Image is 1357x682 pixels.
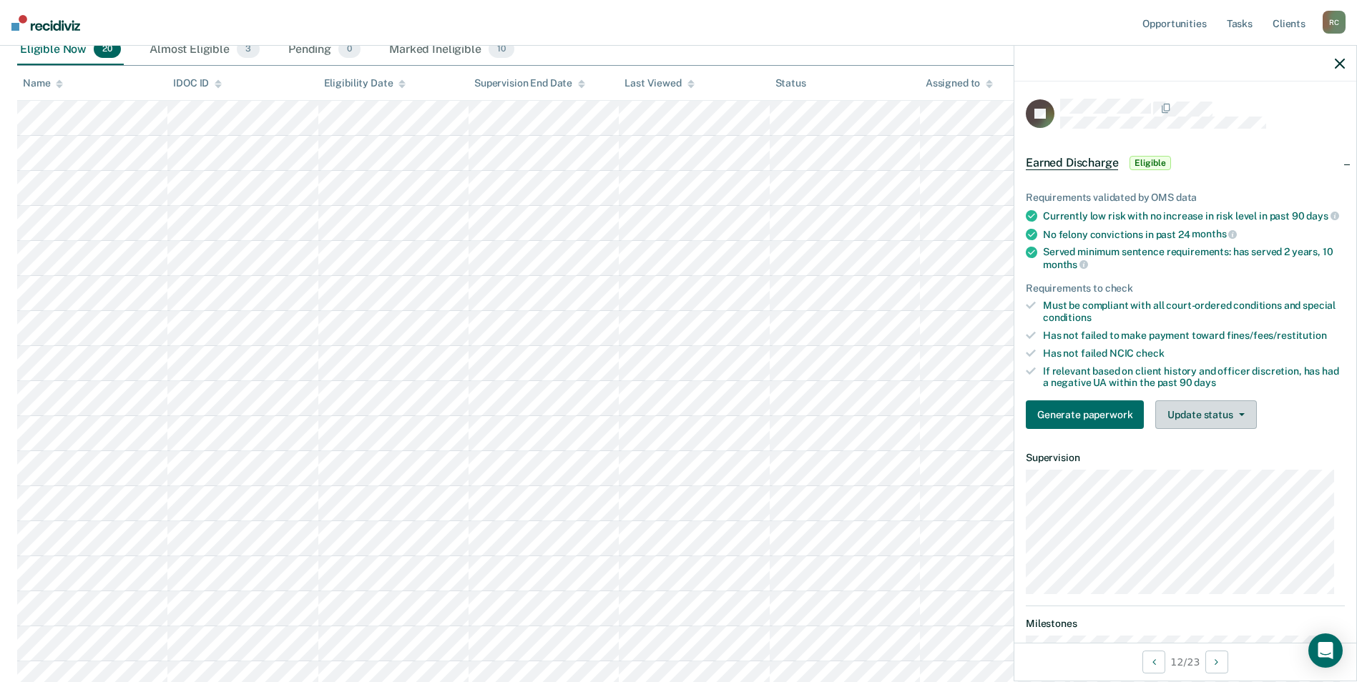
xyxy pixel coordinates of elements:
span: Eligible [1130,156,1170,170]
span: days [1194,377,1215,388]
div: Marked Ineligible [386,34,516,66]
div: IDOC ID [173,77,222,89]
button: Update status [1155,400,1256,429]
span: 20 [94,40,121,59]
div: If relevant based on client history and officer discretion, has had a negative UA within the past 90 [1043,365,1345,390]
button: Generate paperwork [1026,400,1144,429]
div: Has not failed to make payment toward [1043,330,1345,342]
span: 3 [237,40,260,59]
div: Status [775,77,806,89]
div: Has not failed NCIC [1043,347,1345,360]
div: Pending [285,34,363,66]
span: months [1043,259,1088,270]
div: Almost Eligible [147,34,263,66]
div: 12 / 23 [1014,643,1356,681]
div: Requirements to check [1026,282,1345,295]
span: days [1306,210,1338,222]
div: Open Intercom Messenger [1308,633,1343,668]
span: fines/fees/restitution [1227,330,1327,341]
div: Eligibility Date [324,77,406,89]
div: Supervision End Date [474,77,585,89]
a: Navigate to form link [1026,400,1150,429]
div: Must be compliant with all court-ordered conditions and special [1043,300,1345,324]
div: Earned DischargeEligible [1014,140,1356,186]
div: Requirements validated by OMS data [1026,192,1345,204]
div: Served minimum sentence requirements: has served 2 years, 10 [1043,246,1345,270]
span: Earned Discharge [1026,156,1118,170]
button: Next Opportunity [1205,651,1228,673]
div: Eligible Now [17,34,124,66]
div: No felony convictions in past 24 [1043,228,1345,241]
dt: Supervision [1026,452,1345,464]
div: Name [23,77,63,89]
dt: Milestones [1026,618,1345,630]
span: months [1192,228,1237,239]
span: 10 [489,40,514,59]
button: Previous Opportunity [1142,651,1165,673]
div: Assigned to [926,77,993,89]
span: 0 [338,40,361,59]
div: Currently low risk with no increase in risk level in past 90 [1043,209,1345,222]
div: Last Viewed [624,77,694,89]
span: conditions [1043,312,1092,323]
div: R C [1323,11,1346,34]
img: Recidiviz [11,15,80,31]
span: check [1136,347,1164,359]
